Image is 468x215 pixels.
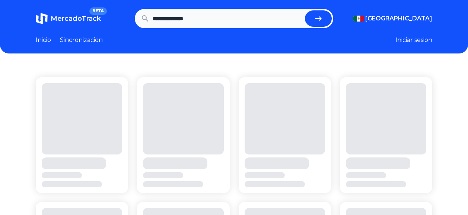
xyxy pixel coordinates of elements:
button: Iniciar sesion [395,36,432,45]
a: Inicio [36,36,51,45]
img: Mexico [353,16,364,22]
img: MercadoTrack [36,13,48,25]
a: Sincronizacion [60,36,103,45]
a: MercadoTrackBETA [36,13,101,25]
span: BETA [89,7,107,15]
span: [GEOGRAPHIC_DATA] [365,14,432,23]
span: MercadoTrack [51,14,101,23]
button: [GEOGRAPHIC_DATA] [353,14,432,23]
